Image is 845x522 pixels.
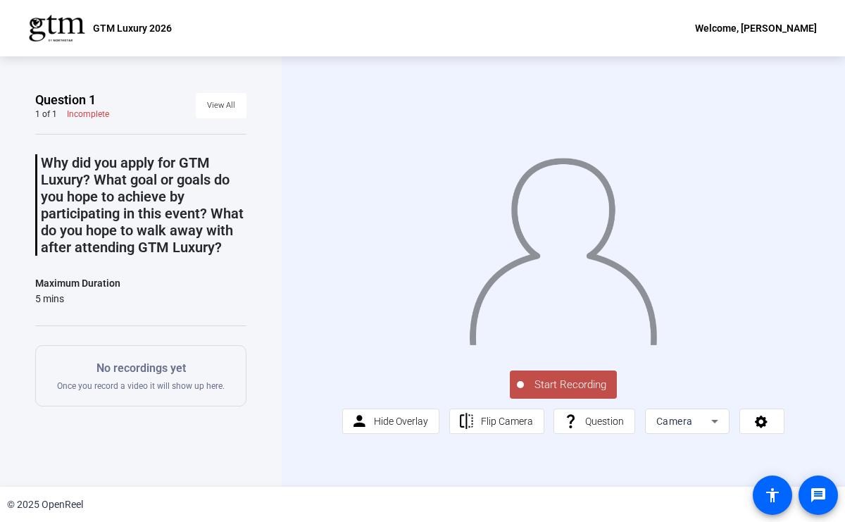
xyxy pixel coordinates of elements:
[35,275,120,292] div: Maximum Duration
[7,497,83,512] div: © 2025 OpenReel
[207,95,235,116] span: View All
[342,409,439,434] button: Hide Overlay
[35,292,120,306] div: 5 mins
[57,360,225,377] p: No recordings yet
[93,20,172,37] p: GTM Luxury 2026
[524,377,617,393] span: Start Recording
[35,92,96,108] span: Question 1
[458,413,475,430] mat-icon: flip
[57,360,225,392] div: Once you record a video it will show up here.
[553,409,635,434] button: Question
[656,416,693,427] span: Camera
[35,108,57,120] div: 1 of 1
[764,487,781,504] mat-icon: accessibility
[510,371,617,399] button: Start Recording
[374,416,428,427] span: Hide Overlay
[468,147,658,345] img: overlay
[481,416,533,427] span: Flip Camera
[810,487,827,504] mat-icon: message
[562,413,580,430] mat-icon: question_mark
[449,409,544,434] button: Flip Camera
[196,93,246,118] button: View All
[41,154,246,256] p: Why did you apply for GTM Luxury? What goal or goals do you hope to achieve by participating in t...
[28,14,86,42] img: OpenReel logo
[585,416,624,427] span: Question
[351,413,368,430] mat-icon: person
[695,20,817,37] div: Welcome, [PERSON_NAME]
[67,108,109,120] div: Incomplete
